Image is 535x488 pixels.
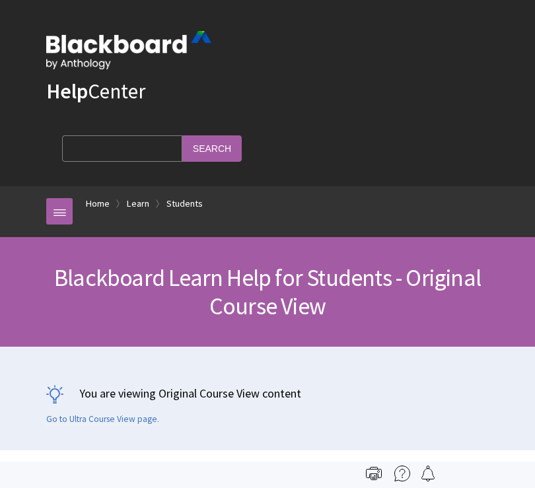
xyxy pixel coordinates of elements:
p: You are viewing Original Course View content [46,385,489,401]
img: Blackboard by Anthology [46,31,211,69]
a: Learn [127,195,149,212]
span: Blackboard Learn Help for Students - Original Course View [54,263,481,321]
img: Follow this page [420,466,436,481]
a: Go to Ultra Course View page. [46,413,159,425]
input: Search [182,135,242,161]
a: Students [166,195,203,212]
a: Home [86,195,110,212]
strong: Help [46,78,88,104]
a: HelpCenter [46,78,145,104]
img: More help [394,466,410,481]
img: Print [366,466,382,481]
